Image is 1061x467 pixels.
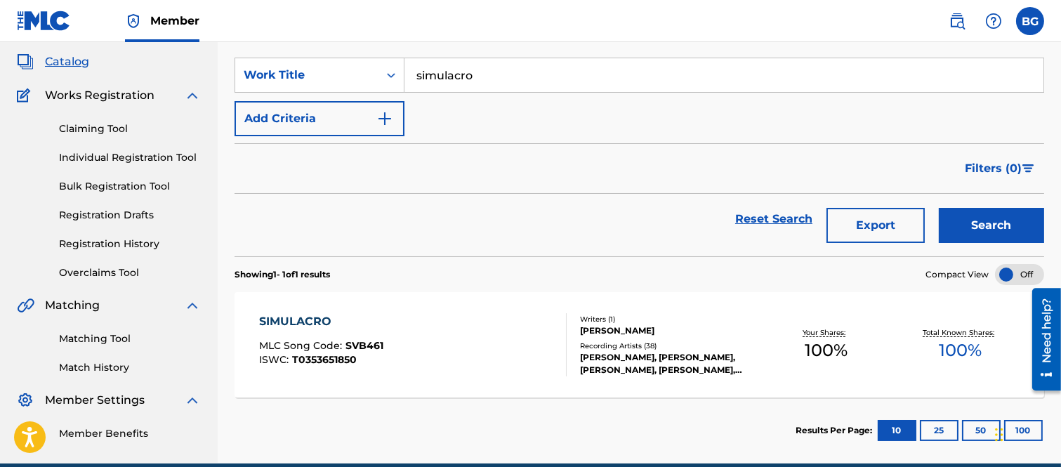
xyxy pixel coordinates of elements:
a: Registration Drafts [59,208,201,223]
span: Works Registration [45,87,154,104]
iframe: Chat Widget [991,400,1061,467]
a: Registration History [59,237,201,251]
iframe: Resource Center [1022,283,1061,396]
p: Results Per Page: [796,424,876,437]
a: SIMULACROMLC Song Code:SVB461ISWC:T0353651850Writers (1)[PERSON_NAME]Recording Artists (38)[PERSO... [235,292,1044,397]
span: ISWC : [259,353,292,366]
img: Works Registration [17,87,35,104]
p: Showing 1 - 1 of 1 results [235,268,330,281]
div: SIMULACRO [259,313,383,330]
span: Matching [45,297,100,314]
a: Matching Tool [59,331,201,346]
a: Overclaims Tool [59,265,201,280]
span: 100 % [940,338,982,363]
div: Work Title [244,67,370,84]
div: User Menu [1016,7,1044,35]
div: Help [980,7,1008,35]
span: Catalog [45,53,89,70]
a: Individual Registration Tool [59,150,201,165]
span: Member [150,13,199,29]
img: expand [184,392,201,409]
span: MLC Song Code : [259,339,345,352]
div: Writers ( 1 ) [580,314,759,324]
a: Match History [59,360,201,375]
span: SVB461 [345,339,383,352]
button: 50 [962,420,1001,441]
span: Filters ( 0 ) [965,160,1022,177]
p: Your Shares: [803,327,849,338]
img: MLC Logo [17,11,71,31]
a: Bulk Registration Tool [59,179,201,194]
button: Add Criteria [235,101,404,136]
div: Recording Artists ( 38 ) [580,341,759,351]
img: search [949,13,966,29]
img: Catalog [17,53,34,70]
img: Member Settings [17,392,34,409]
img: 9d2ae6d4665cec9f34b9.svg [376,110,393,127]
button: Filters (0) [956,151,1044,186]
a: Member Benefits [59,426,201,441]
button: 25 [920,420,958,441]
span: 100 % [805,338,848,363]
span: Member Settings [45,392,145,409]
p: Total Known Shares: [923,327,999,338]
img: Matching [17,297,34,314]
div: Widget de chat [991,400,1061,467]
a: CatalogCatalog [17,53,89,70]
span: Compact View [925,268,989,281]
a: Public Search [943,7,971,35]
button: Export [826,208,925,243]
img: help [985,13,1002,29]
div: [PERSON_NAME], [PERSON_NAME], [PERSON_NAME], [PERSON_NAME], [PERSON_NAME] [580,351,759,376]
a: Claiming Tool [59,121,201,136]
img: filter [1022,164,1034,173]
button: 10 [878,420,916,441]
span: T0353651850 [292,353,357,366]
form: Search Form [235,58,1044,256]
button: Search [939,208,1044,243]
img: expand [184,297,201,314]
img: Top Rightsholder [125,13,142,29]
img: expand [184,87,201,104]
div: [PERSON_NAME] [580,324,759,337]
a: Reset Search [728,204,819,235]
div: Arrastrar [995,414,1003,456]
